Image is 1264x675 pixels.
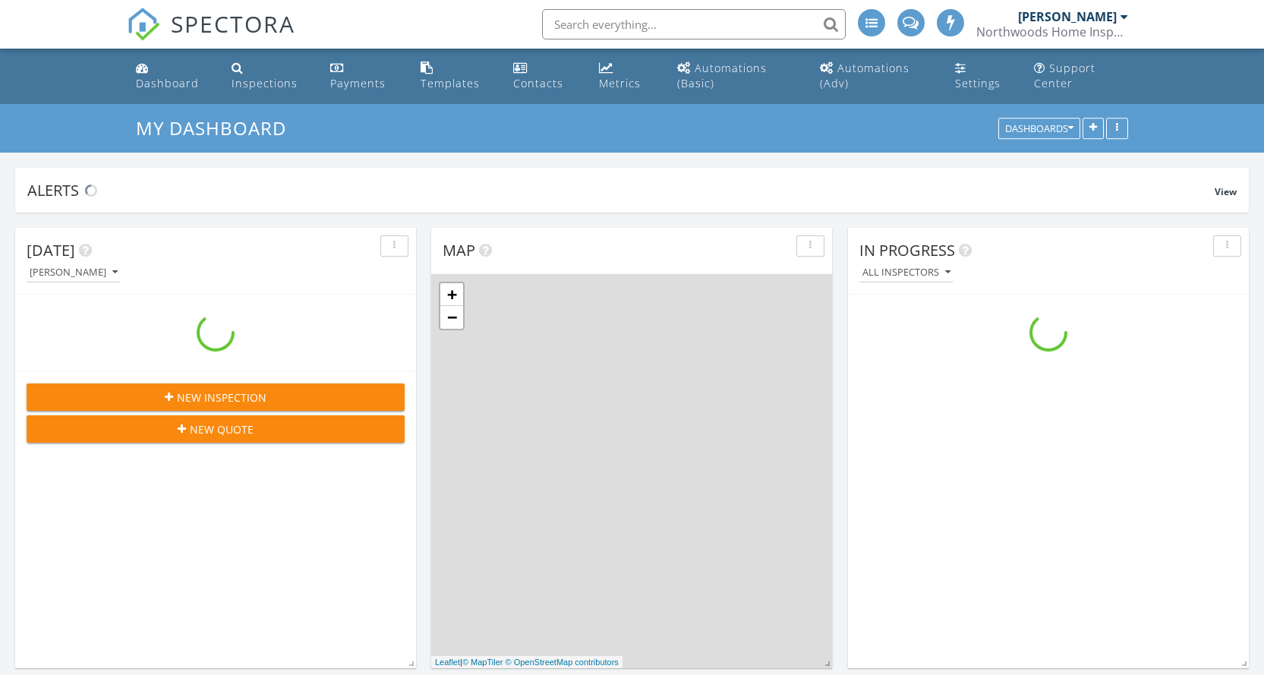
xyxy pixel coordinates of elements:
div: Automations (Basic) [677,61,767,90]
a: Zoom in [440,283,463,306]
a: Payments [324,55,402,98]
span: New Inspection [177,390,266,405]
span: SPECTORA [171,8,295,39]
div: Support Center [1034,61,1095,90]
a: Dashboard [130,55,214,98]
div: Dashboard [136,76,199,90]
div: All Inspectors [862,267,950,278]
a: Automations (Advanced) [814,55,937,98]
a: Contacts [507,55,581,98]
div: | [431,656,623,669]
a: SPECTORA [127,21,295,52]
span: In Progress [859,240,955,260]
a: Inspections [225,55,312,98]
a: Zoom out [440,306,463,329]
div: Templates [421,76,480,90]
div: Metrics [599,76,641,90]
span: [DATE] [27,240,75,260]
div: [PERSON_NAME] [30,267,118,278]
div: Automations (Adv) [820,61,909,90]
button: Dashboards [998,118,1080,140]
a: Automations (Basic) [671,55,802,98]
a: Support Center [1028,55,1134,98]
span: View [1215,185,1237,198]
div: Contacts [513,76,563,90]
a: © MapTiler [462,658,503,667]
a: Metrics [593,55,659,98]
a: Leaflet [435,658,460,667]
div: Settings [955,76,1001,90]
div: Dashboards [1005,124,1073,134]
a: Templates [415,55,495,98]
a: My Dashboard [136,115,299,140]
div: Payments [330,76,386,90]
div: Inspections [232,76,298,90]
a: Settings [949,55,1016,98]
button: New Inspection [27,383,405,411]
div: Northwoods Home Inspection Group LLC [976,24,1128,39]
button: [PERSON_NAME] [27,263,121,283]
button: New Quote [27,415,405,443]
input: Search everything... [542,9,846,39]
button: All Inspectors [859,263,954,283]
img: The Best Home Inspection Software - Spectora [127,8,160,41]
span: New Quote [190,421,254,437]
div: Alerts [27,180,1215,200]
a: © OpenStreetMap contributors [506,658,619,667]
div: [PERSON_NAME] [1018,9,1117,24]
span: Map [443,240,475,260]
